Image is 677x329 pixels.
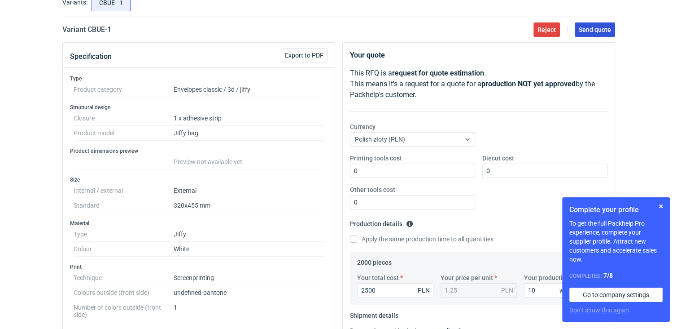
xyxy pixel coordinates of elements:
[174,242,324,257] dd: White
[559,286,597,295] div: working days
[355,136,405,143] span: Polish złoty (PLN)
[174,111,324,126] dd: 1 x adhesive strip
[174,126,324,141] dd: Jiffy bag
[481,80,576,88] strong: production NOT yet approved
[70,147,328,155] h3: Product dimensions preview
[603,272,613,279] strong: 7 / 8
[569,288,663,302] a: Go to company settings
[174,285,324,300] dd: undefined-pantone
[569,271,663,280] div: Completed:
[174,198,324,213] dd: 320x455 mm
[174,183,324,198] dd: External
[174,158,244,165] span: Preview not available yet.
[174,300,324,322] dd: 1
[281,48,328,62] button: Export to PDF
[350,308,398,319] legend: Shipment details
[357,255,392,266] legend: 2000 pieces
[579,27,611,33] span: Send quote
[74,198,174,213] dt: Standard
[350,235,494,244] label: Apply the same production time to all quantities
[70,104,328,111] h3: Structural design
[74,183,174,198] dt: Internal / external
[350,185,395,194] label: Other tools cost
[569,306,629,315] button: Don’t show this again
[74,300,174,322] dt: Number of colors outside (front side)
[350,51,385,59] strong: Your quote
[392,69,484,77] strong: request for quote estimation
[62,24,111,35] h2: Variant CBUE - 1
[74,242,174,257] dt: Colour
[74,227,174,242] dt: Type
[524,283,600,298] input: 0
[350,195,475,209] input: 0
[74,271,174,285] dt: Technique
[350,164,475,178] input: 0
[70,176,328,183] h3: Size
[74,126,174,141] dt: Product model
[350,68,607,100] p: This RFQ is a . This means it's a request for a quote for a by the Packhelp's customer.
[569,219,663,264] p: To get the full Packhelp Pro experience, complete your supplier profile. Attract new customers an...
[575,22,615,37] button: Send quote
[70,46,112,67] button: Specification
[569,205,663,215] h1: Complete your profile
[74,111,174,126] dt: Closure
[74,285,174,300] dt: Colours outside (front side)
[70,75,328,82] h3: Type
[350,217,413,227] legend: Production details
[70,220,328,227] h3: Material
[350,122,376,131] label: Currency
[350,154,402,163] label: Printing tools cost
[174,271,324,285] dd: Screenprinting
[537,27,556,33] span: Reject
[533,22,560,37] button: Reject
[482,154,514,163] label: Diecut cost
[174,227,324,242] dd: Jiffy
[655,201,666,212] button: Skip for now
[74,82,174,97] dt: Product category
[285,52,323,58] span: Export to PDF
[357,273,399,282] label: Your total cost
[524,273,584,282] label: Your production time
[482,164,607,178] input: 0
[418,286,430,295] div: PLN
[70,263,328,271] h3: Print
[357,283,433,298] input: 0
[501,286,513,295] div: PLN
[441,273,493,282] label: Your price per unit
[174,82,324,97] dd: Envelopes classic / 3d / jiffy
